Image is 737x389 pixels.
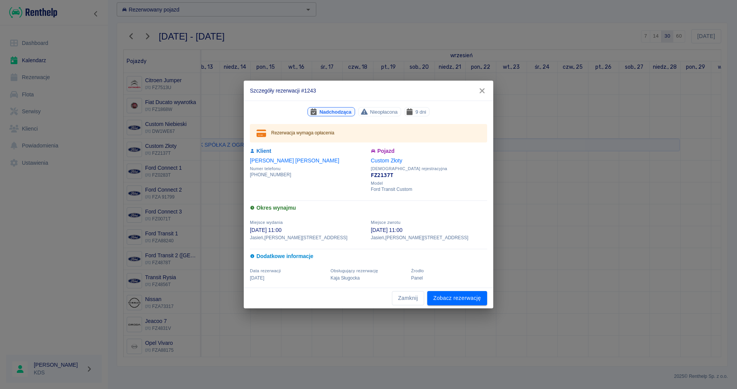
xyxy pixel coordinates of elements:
button: Zamknij [392,291,424,305]
span: Numer telefonu [250,166,366,171]
span: Nadchodząca [316,108,354,116]
p: [PHONE_NUMBER] [250,171,366,178]
span: Miejsce zwrotu [371,220,400,225]
span: [DEMOGRAPHIC_DATA] rejestracyjna [371,166,487,171]
span: Miejsce wydania [250,220,283,225]
a: Custom Złoty [371,157,402,164]
span: Obsługujący rezerwację [330,268,378,273]
a: Zobacz rezerwację [427,291,487,305]
h6: Pojazd [371,147,487,155]
p: Panel [411,275,487,281]
p: [DATE] [250,275,326,281]
h2: Szczegóły rezerwacji #1243 [244,81,493,101]
span: 9 dni [412,108,429,116]
h6: Dodatkowe informacje [250,252,487,260]
span: Data rezerwacji [250,268,281,273]
span: Model [371,181,487,186]
h6: Okres wynajmu [250,204,487,212]
p: Kaja Sługocka [330,275,407,281]
p: Jasień , [PERSON_NAME][STREET_ADDRESS] [371,234,487,241]
span: Żrodło [411,268,424,273]
a: [PERSON_NAME] [PERSON_NAME] [250,157,339,164]
span: Nieopłacona [367,108,401,116]
p: Ford Transit Custom [371,186,487,193]
div: Rezerwacja wymaga opłacenia [271,126,334,140]
p: [DATE] 11:00 [371,226,487,234]
p: [DATE] 11:00 [250,226,366,234]
p: FZ2137T [371,171,487,179]
p: Jasień , [PERSON_NAME][STREET_ADDRESS] [250,234,366,241]
h6: Klient [250,147,366,155]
